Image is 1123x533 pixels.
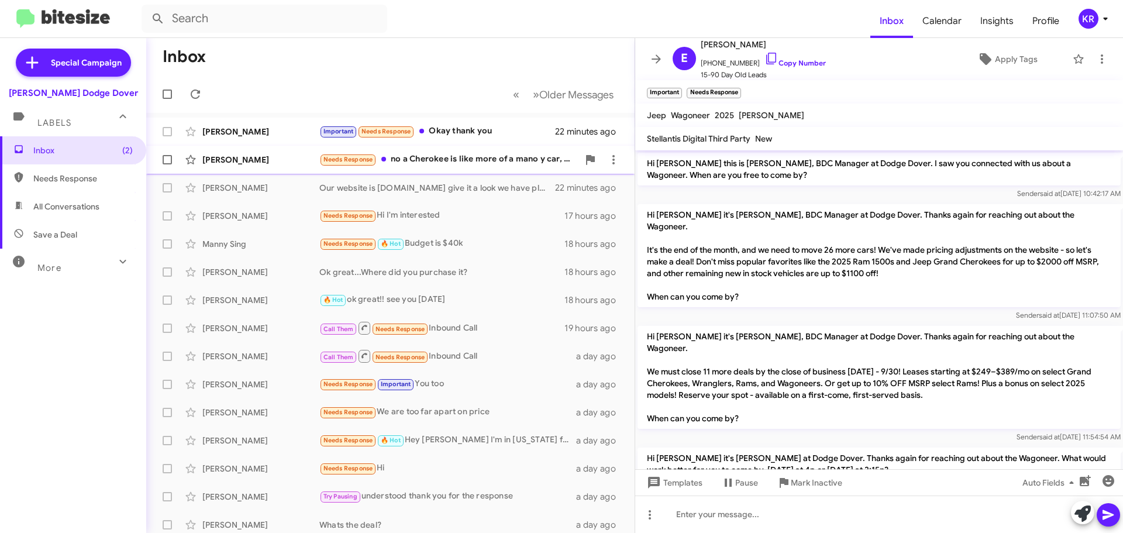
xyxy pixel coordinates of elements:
[533,87,539,102] span: »
[1016,311,1121,319] span: Sender [DATE] 11:07:50 AM
[735,472,758,493] span: Pause
[995,49,1038,70] span: Apply Tags
[1022,472,1079,493] span: Auto Fields
[687,88,740,98] small: Needs Response
[202,407,319,418] div: [PERSON_NAME]
[671,110,710,121] span: Wagoneer
[1039,432,1060,441] span: said at
[1017,189,1121,198] span: Sender [DATE] 10:42:17 AM
[202,126,319,137] div: [PERSON_NAME]
[33,229,77,240] span: Save a Deal
[712,472,767,493] button: Pause
[202,294,319,306] div: [PERSON_NAME]
[202,463,319,474] div: [PERSON_NAME]
[638,153,1121,185] p: Hi [PERSON_NAME] this is [PERSON_NAME], BDC Manager at Dodge Dover. I saw you connected with us a...
[1023,4,1069,38] a: Profile
[647,110,666,121] span: Jeep
[381,240,401,247] span: 🔥 Hot
[764,59,826,67] a: Copy Number
[564,238,625,250] div: 18 hours ago
[319,462,576,475] div: Hi
[33,173,133,184] span: Needs Response
[513,87,519,102] span: «
[323,465,373,472] span: Needs Response
[971,4,1023,38] a: Insights
[33,145,133,156] span: Inbox
[1017,432,1121,441] span: Sender [DATE] 11:54:54 AM
[564,322,625,334] div: 19 hours ago
[323,353,354,361] span: Call Them
[576,491,625,503] div: a day ago
[913,4,971,38] span: Calendar
[701,51,826,69] span: [PHONE_NUMBER]
[202,350,319,362] div: [PERSON_NAME]
[947,49,1067,70] button: Apply Tags
[51,57,122,68] span: Special Campaign
[638,448,1121,480] p: Hi [PERSON_NAME] it's [PERSON_NAME] at Dodge Dover. Thanks again for reaching out about the Wagon...
[142,5,387,33] input: Search
[564,266,625,278] div: 18 hours ago
[701,37,826,51] span: [PERSON_NAME]
[647,88,682,98] small: Important
[539,88,614,101] span: Older Messages
[202,238,319,250] div: Manny Sing
[323,408,373,416] span: Needs Response
[319,182,555,194] div: Our website is [DOMAIN_NAME] give it a look we have plenty of vehicles
[122,145,133,156] span: (2)
[319,293,564,307] div: ok great!! see you [DATE]
[635,472,712,493] button: Templates
[526,82,621,106] button: Next
[202,322,319,334] div: [PERSON_NAME]
[202,491,319,503] div: [PERSON_NAME]
[555,182,625,194] div: 22 minutes ago
[323,296,343,304] span: 🔥 Hot
[715,110,734,121] span: 2025
[1039,311,1059,319] span: said at
[9,87,138,99] div: [PERSON_NAME] Dodge Dover
[576,350,625,362] div: a day ago
[647,133,750,144] span: Stellantis Digital Third Party
[791,472,842,493] span: Mark Inactive
[37,263,61,273] span: More
[701,69,826,81] span: 15-90 Day Old Leads
[1069,9,1110,29] button: KR
[576,379,625,390] div: a day ago
[576,435,625,446] div: a day ago
[555,126,625,137] div: 22 minutes ago
[323,436,373,444] span: Needs Response
[319,237,564,250] div: Budget is $40k
[1079,9,1098,29] div: KR
[507,82,621,106] nav: Page navigation example
[319,321,564,335] div: Inbound Call
[202,154,319,166] div: [PERSON_NAME]
[323,156,373,163] span: Needs Response
[319,519,576,531] div: Whats the deal?
[870,4,913,38] a: Inbox
[323,128,354,135] span: Important
[361,128,411,135] span: Needs Response
[323,380,373,388] span: Needs Response
[323,493,357,500] span: Try Pausing
[319,349,576,363] div: Inbound Call
[319,125,555,138] div: Okay thank you
[323,240,373,247] span: Needs Response
[323,325,354,333] span: Call Them
[376,353,425,361] span: Needs Response
[645,472,702,493] span: Templates
[37,118,71,128] span: Labels
[506,82,526,106] button: Previous
[1040,189,1060,198] span: said at
[202,519,319,531] div: [PERSON_NAME]
[319,490,576,503] div: understood thank you for the response
[319,209,564,222] div: Hi I'm interested
[319,405,576,419] div: We are too far apart on price
[767,472,852,493] button: Mark Inactive
[755,133,772,144] span: New
[576,407,625,418] div: a day ago
[376,325,425,333] span: Needs Response
[319,153,578,166] div: no a Cherokee is like more of a mano y car, thw car i want is a keep but a [DEMOGRAPHIC_DATA] lik...
[202,435,319,446] div: [PERSON_NAME]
